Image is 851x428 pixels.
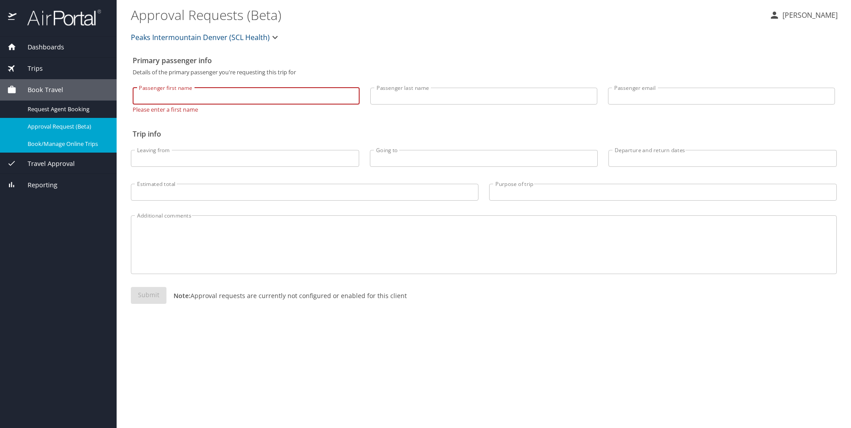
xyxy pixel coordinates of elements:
span: Book Travel [16,85,63,95]
p: Approval requests are currently not configured or enabled for this client [166,291,407,300]
h2: Trip info [133,127,835,141]
img: icon-airportal.png [8,9,17,26]
span: Book/Manage Online Trips [28,140,106,148]
span: Peaks Intermountain Denver (SCL Health) [131,31,270,44]
strong: Note: [174,291,190,300]
button: [PERSON_NAME] [766,7,841,23]
span: Approval Request (Beta) [28,122,106,131]
h1: Approval Requests (Beta) [131,1,762,28]
button: Peaks Intermountain Denver (SCL Health) [127,28,284,46]
span: Dashboards [16,42,64,52]
h2: Primary passenger info [133,53,835,68]
span: Reporting [16,180,57,190]
img: airportal-logo.png [17,9,101,26]
p: Please enter a first name [133,105,360,113]
span: Travel Approval [16,159,75,169]
span: Request Agent Booking [28,105,106,113]
p: Details of the primary passenger you're requesting this trip for [133,69,835,75]
span: Trips [16,64,43,73]
p: [PERSON_NAME] [780,10,838,20]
